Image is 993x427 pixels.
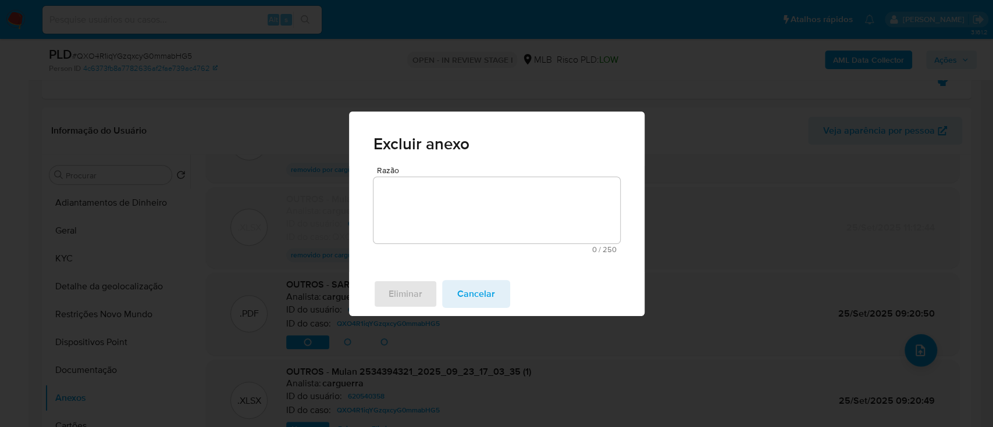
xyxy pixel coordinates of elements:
span: Máximo 250 caracteres [377,246,617,253]
span: Razão [377,166,624,175]
span: Excluir anexo [373,136,620,152]
span: Cancelar [457,281,495,307]
button: cancel.action [442,280,510,308]
div: Excluir anexo [349,112,645,316]
textarea: Razão [373,177,620,243]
